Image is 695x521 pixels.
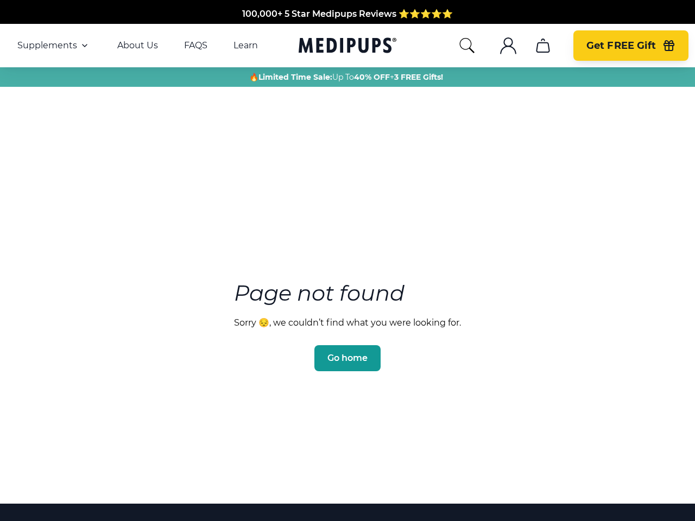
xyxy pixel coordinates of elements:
h3: Page not found [234,277,461,309]
button: Go home [314,345,381,371]
span: Supplements [17,40,77,51]
button: cart [530,33,556,59]
a: FAQS [184,40,207,51]
a: Medipups [299,35,396,58]
button: Supplements [17,39,91,52]
a: About Us [117,40,158,51]
span: Go home [327,353,368,364]
button: Get FREE Gift [573,30,688,61]
a: Learn [233,40,258,51]
span: 🔥 Up To + [249,72,443,82]
span: Made In The [GEOGRAPHIC_DATA] from domestic & globally sourced ingredients [167,15,528,25]
span: 100,000+ 5 Star Medipups Reviews ⭐️⭐️⭐️⭐️⭐️ [242,2,453,12]
p: Sorry 😔, we couldn’t find what you were looking for. [234,317,461,328]
button: account [495,33,521,59]
button: search [458,37,476,54]
span: Get FREE Gift [586,40,656,52]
